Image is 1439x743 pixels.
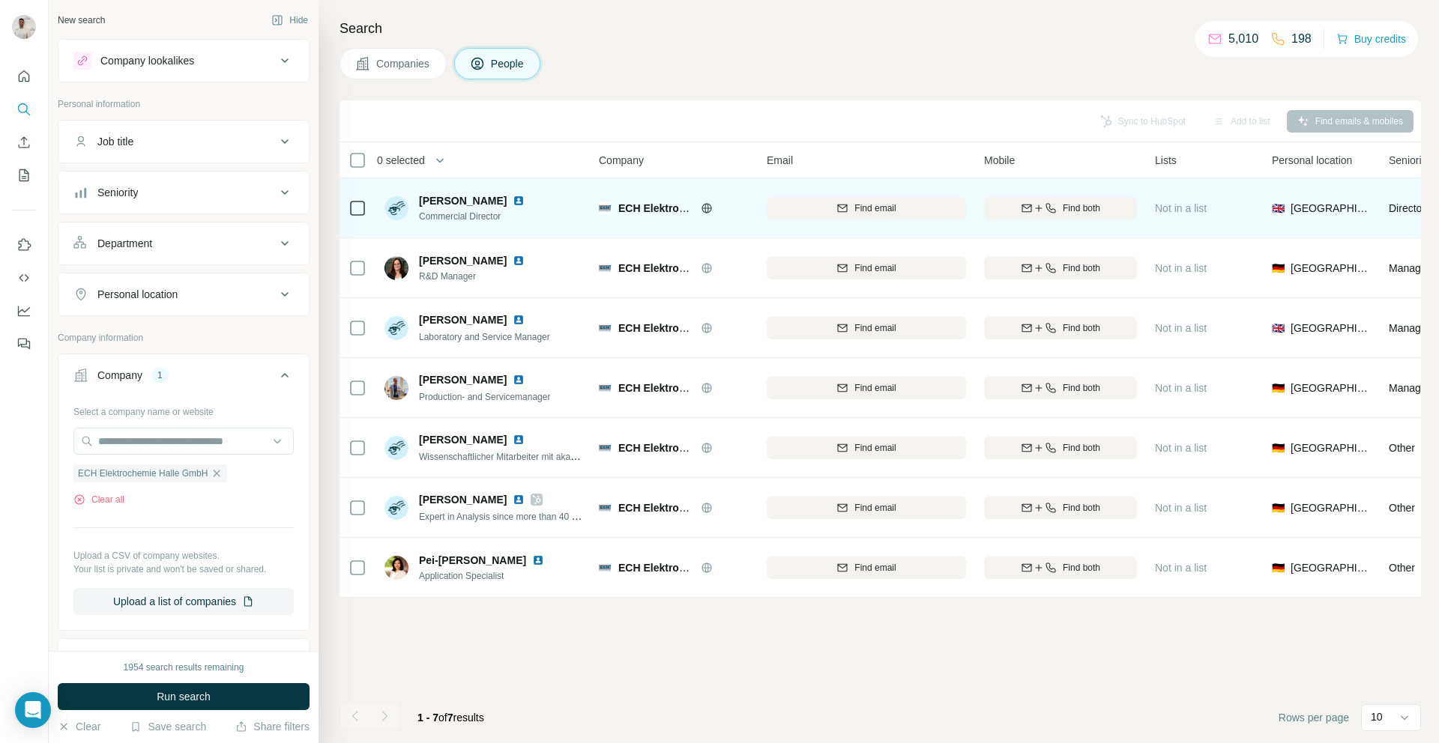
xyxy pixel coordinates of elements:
img: LinkedIn logo [513,434,525,446]
span: ECH Elektrochemie Halle GmbH [618,382,777,394]
span: Not in a list [1155,502,1207,514]
button: Dashboard [12,297,36,324]
div: Open Intercom Messenger [15,692,51,728]
span: Mobile [984,153,1015,168]
span: Find both [1063,441,1100,455]
span: [GEOGRAPHIC_DATA] [1291,500,1371,515]
button: Company lookalikes [58,43,309,79]
h4: Search [340,18,1421,39]
span: Find email [854,441,896,455]
div: 1 [151,369,169,382]
span: [GEOGRAPHIC_DATA] [1291,321,1371,336]
button: Clear all [73,493,124,506]
img: Avatar [384,196,408,220]
span: Wissenschaftlicher Mitarbeiter mit akademischem Abschluss [419,450,660,462]
button: Job title [58,124,309,160]
span: 🇩🇪 [1272,440,1285,455]
span: 🇬🇧 [1272,201,1285,216]
span: [GEOGRAPHIC_DATA] [1291,261,1371,276]
span: Find both [1063,261,1100,275]
img: Avatar [12,15,36,39]
img: LinkedIn logo [513,374,525,386]
img: Logo of ECH Elektrochemie Halle GmbH [599,442,611,454]
p: Personal information [58,97,310,111]
span: Find email [854,201,896,215]
button: Find email [767,257,966,279]
span: Seniority [1389,153,1429,168]
span: 1 - 7 [417,712,438,724]
button: Find email [767,317,966,339]
p: Your list is private and won't be saved or shared. [73,562,294,576]
span: Commercial Director [419,210,543,223]
span: [PERSON_NAME] [419,492,507,507]
button: Find both [984,317,1137,339]
img: Avatar [384,496,408,520]
button: Department [58,225,309,261]
span: ECH Elektrochemie Halle GmbH [618,442,777,454]
button: Personal location [58,276,309,312]
button: Feedback [12,330,36,357]
div: Department [97,236,152,251]
span: Run search [157,689,211,704]
span: Company [599,153,644,168]
span: Find both [1063,501,1100,515]
span: [GEOGRAPHIC_DATA] [1291,201,1371,216]
span: Find email [854,381,896,395]
span: [PERSON_NAME] [419,193,507,208]
span: Manager [1389,262,1430,274]
button: Clear [58,719,100,734]
span: Rows per page [1279,710,1349,725]
button: Share filters [235,719,310,734]
button: Find email [767,437,966,459]
span: Expert in Analysis since more than 40 years - CEO and Owner ECH [419,510,689,522]
span: ECH Elektrochemie Halle GmbH [618,262,777,274]
span: [PERSON_NAME] [419,312,507,327]
button: Enrich CSV [12,129,36,156]
p: 198 [1291,30,1312,48]
span: 🇬🇧 [1272,321,1285,336]
p: 5,010 [1228,30,1258,48]
span: Not in a list [1155,262,1207,274]
button: Quick start [12,63,36,90]
span: Manager [1389,382,1430,394]
span: Lists [1155,153,1177,168]
span: Not in a list [1155,202,1207,214]
div: New search [58,13,105,27]
span: Other [1389,562,1415,574]
span: Pei-[PERSON_NAME] [419,553,526,568]
span: Manager [1389,322,1430,334]
span: 🇩🇪 [1272,380,1285,395]
button: Find email [767,197,966,219]
span: 7 [447,712,453,724]
span: 🇩🇪 [1272,500,1285,515]
button: Find both [984,437,1137,459]
button: Buy credits [1336,28,1406,49]
img: Avatar [384,436,408,460]
img: Logo of ECH Elektrochemie Halle GmbH [599,502,611,514]
img: LinkedIn logo [513,195,525,207]
img: Logo of ECH Elektrochemie Halle GmbH [599,322,611,334]
span: Find both [1063,201,1100,215]
span: Application Specialist [419,569,562,583]
button: Use Surfe on LinkedIn [12,231,36,258]
span: Find email [854,501,896,515]
span: 0 selected [377,153,425,168]
img: Avatar [384,376,408,400]
span: ECH Elektrochemie Halle GmbH [618,562,777,574]
span: ECH Elektrochemie Halle GmbH [618,502,777,514]
button: Run search [58,683,310,710]
span: Other [1389,442,1415,454]
span: 🇩🇪 [1272,261,1285,276]
span: Companies [376,56,431,71]
button: Find both [984,497,1137,519]
button: Hide [261,9,319,31]
p: 10 [1371,709,1383,724]
span: [GEOGRAPHIC_DATA] [1291,560,1371,575]
button: Find email [767,497,966,519]
span: Director [1389,202,1426,214]
span: Find both [1063,561,1100,574]
span: Not in a list [1155,322,1207,334]
p: Upload a CSV of company websites. [73,549,294,562]
span: Production- and Servicemanager [419,392,550,402]
span: [PERSON_NAME] [419,253,507,268]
